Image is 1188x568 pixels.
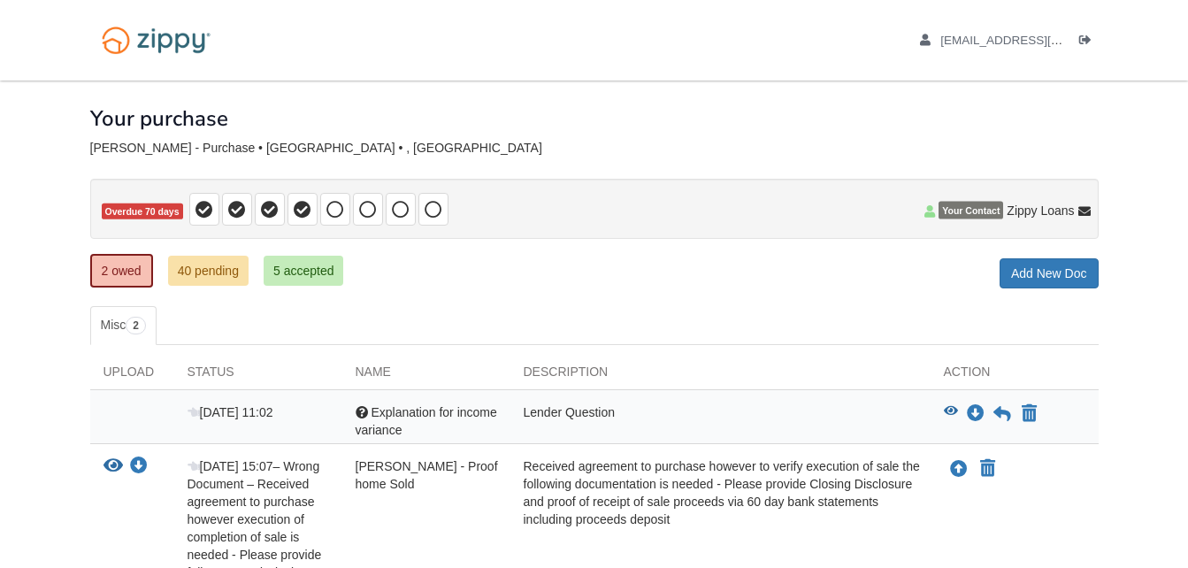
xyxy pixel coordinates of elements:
span: [DATE] 11:02 [188,405,273,419]
a: 40 pending [168,256,249,286]
div: [PERSON_NAME] - Purchase • [GEOGRAPHIC_DATA] • , [GEOGRAPHIC_DATA] [90,141,1099,156]
a: Misc [90,306,157,345]
button: Upload Laura Somers - Proof home Sold [948,457,970,480]
button: View Laura Somers - Proof home Sold [103,457,123,476]
button: Declare Laura Somers - Proof home Sold not applicable [978,458,997,480]
h1: Your purchase [90,107,228,130]
span: Explanation for income variance [356,405,497,437]
a: Download Explanation for income variance [967,407,985,421]
button: View Explanation for income variance [944,405,958,423]
a: 5 accepted [264,256,344,286]
a: edit profile [920,34,1144,51]
div: Lender Question [510,403,931,439]
span: Overdue 70 days [102,203,183,220]
span: Your Contact [939,202,1003,219]
a: Download Laura Somers - Proof home Sold [130,460,148,474]
img: Logo [90,18,222,63]
span: salgadoql@gmail.com [940,34,1143,47]
button: Declare Explanation for income variance not applicable [1020,403,1039,425]
div: Action [931,363,1099,389]
span: [PERSON_NAME] - Proof home Sold [356,459,498,491]
span: Zippy Loans [1007,202,1074,219]
div: Name [342,363,510,389]
div: Description [510,363,931,389]
div: Upload [90,363,174,389]
a: 2 owed [90,254,153,288]
div: Status [174,363,342,389]
a: Log out [1079,34,1099,51]
span: 2 [126,317,146,334]
span: [DATE] 15:07 [188,459,273,473]
a: Add New Doc [1000,258,1099,288]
